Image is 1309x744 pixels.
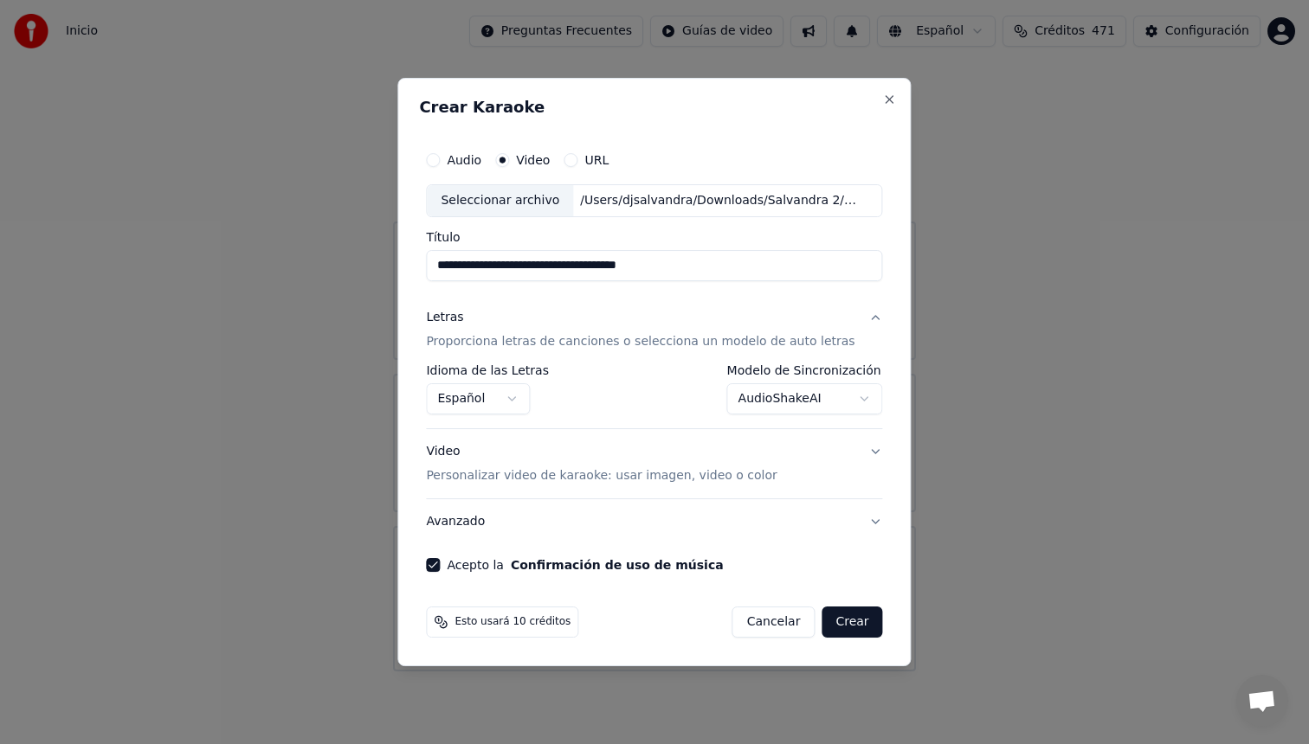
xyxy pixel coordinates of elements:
[732,606,816,638] button: Cancelar
[727,364,883,376] label: Modelo de Sincronización
[426,231,882,243] label: Título
[426,364,882,428] div: LetrasProporciona letras de canciones o selecciona un modelo de auto letras
[426,295,882,364] button: LetrasProporciona letras de canciones o selecciona un modelo de auto letras
[426,467,777,484] p: Personalizar video de karaoke: usar imagen, video o color
[822,606,882,638] button: Crear
[511,559,724,571] button: Acepto la
[426,333,854,350] p: Proporciona letras de canciones o selecciona un modelo de auto letras
[419,99,889,115] h2: Crear Karaoke
[426,499,882,544] button: Avanzado
[426,309,463,326] div: Letras
[426,429,882,498] button: VideoPersonalizar video de karaoke: usar imagen, video o color
[573,192,867,209] div: /Users/djsalvandra/Downloads/Salvandra 2/Gipsy Kings - Volare ([PERSON_NAME] Remixes).mp4
[426,364,549,376] label: Idioma de las Letras
[516,154,550,166] label: Video
[455,615,571,629] span: Esto usará 10 créditos
[447,154,481,166] label: Audio
[584,154,609,166] label: URL
[447,559,723,571] label: Acepto la
[426,443,777,484] div: Video
[427,185,573,216] div: Seleccionar archivo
